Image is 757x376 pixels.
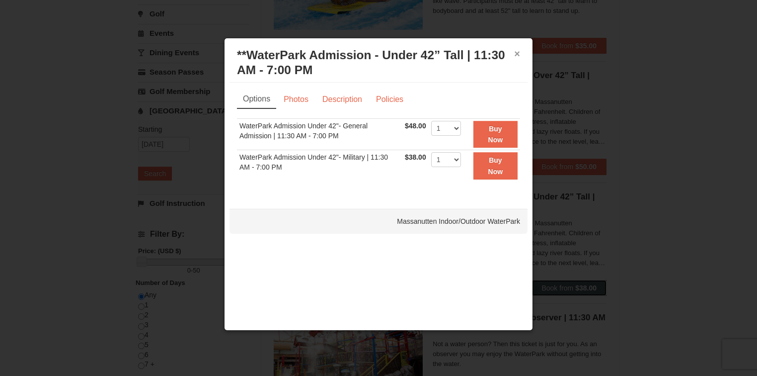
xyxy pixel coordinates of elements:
a: Options [237,90,276,109]
a: Description [316,90,369,109]
button: × [514,49,520,59]
button: Buy Now [473,121,518,148]
strong: Buy Now [488,125,503,144]
h3: **WaterPark Admission - Under 42” Tall | 11:30 AM - 7:00 PM [237,48,520,78]
td: WaterPark Admission Under 42"- Military | 11:30 AM - 7:00 PM [237,150,402,182]
button: Buy Now [473,152,518,180]
strong: Buy Now [488,156,503,175]
div: Massanutten Indoor/Outdoor WaterPark [229,209,528,234]
span: $38.00 [405,153,426,161]
a: Photos [277,90,315,109]
span: $48.00 [405,122,426,130]
a: Policies [370,90,410,109]
td: WaterPark Admission Under 42"- General Admission | 11:30 AM - 7:00 PM [237,118,402,150]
